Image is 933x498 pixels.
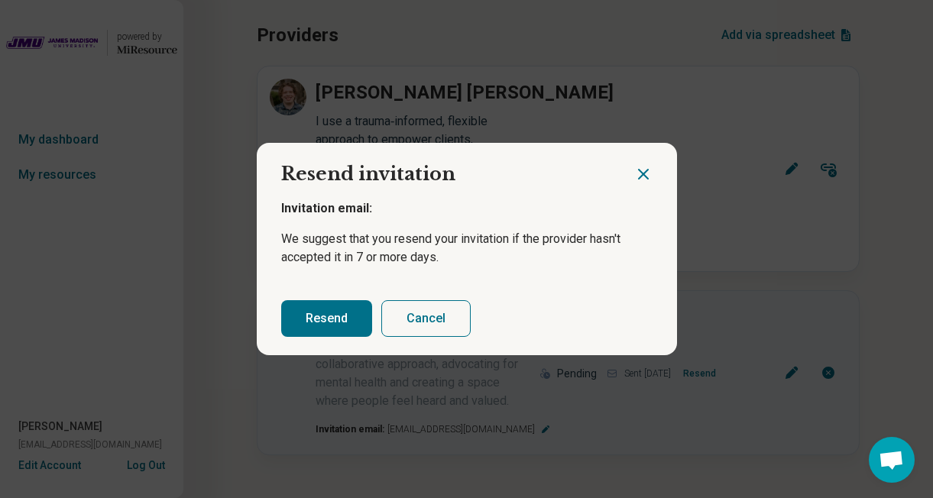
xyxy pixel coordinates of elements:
button: Cancel [381,300,471,337]
h2: Resend invitation [257,143,634,193]
span: Invitation email: [281,201,372,215]
button: Resend [281,300,372,337]
button: Close dialog [634,165,653,183]
p: We suggest that you resend your invitation if the provider hasn't accepted it in 7 or more days. [281,230,653,267]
